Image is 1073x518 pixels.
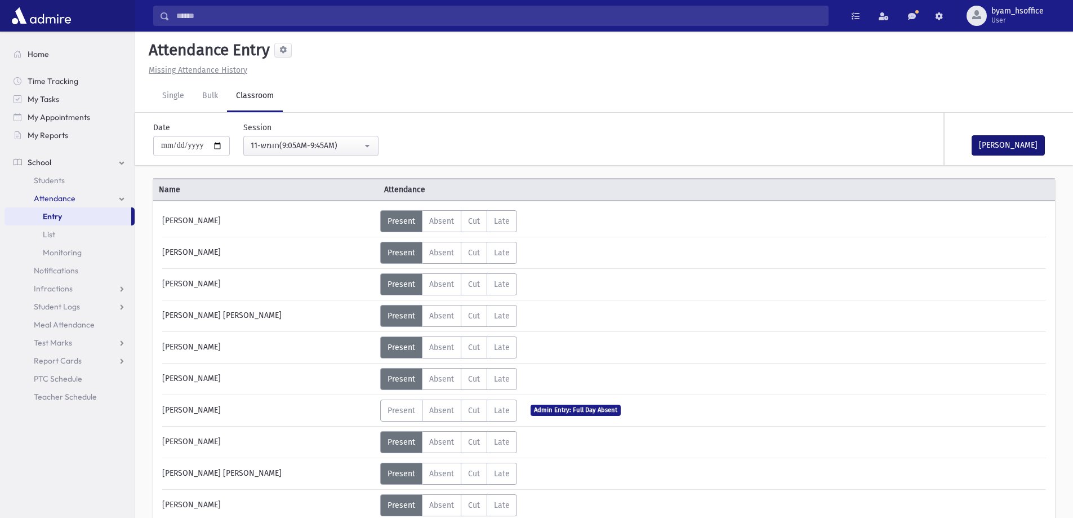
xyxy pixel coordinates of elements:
a: Test Marks [5,334,135,352]
span: Late [494,311,510,321]
span: PTC Schedule [34,374,82,384]
div: [PERSON_NAME] [157,273,380,295]
div: [PERSON_NAME] [157,210,380,232]
span: Late [494,437,510,447]
a: Monitoring [5,243,135,262]
div: AttTypes [380,400,517,422]
span: Infractions [34,284,73,294]
h5: Attendance Entry [144,41,270,60]
span: Present [388,406,415,415]
span: My Tasks [28,94,59,104]
div: AttTypes [380,242,517,264]
span: Cut [468,216,480,226]
span: Attendance [34,193,75,203]
div: [PERSON_NAME] [157,368,380,390]
span: Cut [468,280,480,289]
div: AttTypes [380,210,517,232]
span: Cut [468,469,480,479]
a: Teacher Schedule [5,388,135,406]
a: Classroom [227,81,283,112]
span: Absent [429,343,454,352]
span: Absent [429,501,454,510]
span: My Reports [28,130,68,140]
span: Absent [429,469,454,479]
input: Search [170,6,828,26]
div: [PERSON_NAME] [157,400,380,422]
a: My Tasks [5,90,135,108]
div: AttTypes [380,368,517,390]
img: AdmirePro [9,5,74,27]
span: Absent [429,406,454,415]
label: Date [153,122,170,134]
span: Present [388,469,415,479]
div: [PERSON_NAME] [PERSON_NAME] [157,463,380,485]
span: Present [388,280,415,289]
div: [PERSON_NAME] [157,494,380,516]
div: [PERSON_NAME] [157,431,380,453]
button: 11-חומש(9:05AM-9:45AM) [243,136,379,156]
span: Cut [468,437,480,447]
a: Missing Attendance History [144,65,247,75]
span: Absent [429,216,454,226]
span: Present [388,437,415,447]
div: [PERSON_NAME] [157,242,380,264]
div: AttTypes [380,431,517,453]
span: Absent [429,311,454,321]
span: Students [34,175,65,185]
span: Present [388,501,415,510]
span: Late [494,216,510,226]
span: Late [494,406,510,415]
a: List [5,225,135,243]
div: AttTypes [380,273,517,295]
div: AttTypes [380,337,517,358]
span: Absent [429,248,454,258]
span: Late [494,280,510,289]
span: Late [494,248,510,258]
span: School [28,157,51,167]
span: Cut [468,374,480,384]
u: Missing Attendance History [149,65,247,75]
span: List [43,229,55,240]
span: Monitoring [43,247,82,258]
div: [PERSON_NAME] [PERSON_NAME] [157,305,380,327]
span: Admin Entry: Full Day Absent [531,405,621,415]
div: [PERSON_NAME] [157,337,380,358]
span: Name [153,184,379,196]
span: User [991,16,1044,25]
a: Time Tracking [5,72,135,90]
div: AttTypes [380,494,517,516]
span: Absent [429,280,454,289]
a: Meal Attendance [5,316,135,334]
span: Present [388,374,415,384]
span: Late [494,343,510,352]
a: PTC Schedule [5,370,135,388]
a: Infractions [5,280,135,298]
span: Time Tracking [28,76,78,86]
span: Absent [429,374,454,384]
a: Student Logs [5,298,135,316]
span: Home [28,49,49,59]
span: My Appointments [28,112,90,122]
button: [PERSON_NAME] [972,135,1045,156]
span: byam_hsoffice [991,7,1044,16]
span: Attendance [379,184,604,196]
a: Students [5,171,135,189]
span: Present [388,311,415,321]
a: Bulk [193,81,227,112]
span: Meal Attendance [34,320,95,330]
span: Student Logs [34,302,80,312]
a: Report Cards [5,352,135,370]
span: Notifications [34,265,78,276]
span: Cut [468,501,480,510]
a: Entry [5,207,131,225]
span: Cut [468,248,480,258]
div: 11-חומש(9:05AM-9:45AM) [251,140,362,152]
a: Single [153,81,193,112]
a: School [5,153,135,171]
span: Test Marks [34,338,72,348]
span: Cut [468,343,480,352]
a: My Reports [5,126,135,144]
span: Cut [468,406,480,415]
a: My Appointments [5,108,135,126]
label: Session [243,122,271,134]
